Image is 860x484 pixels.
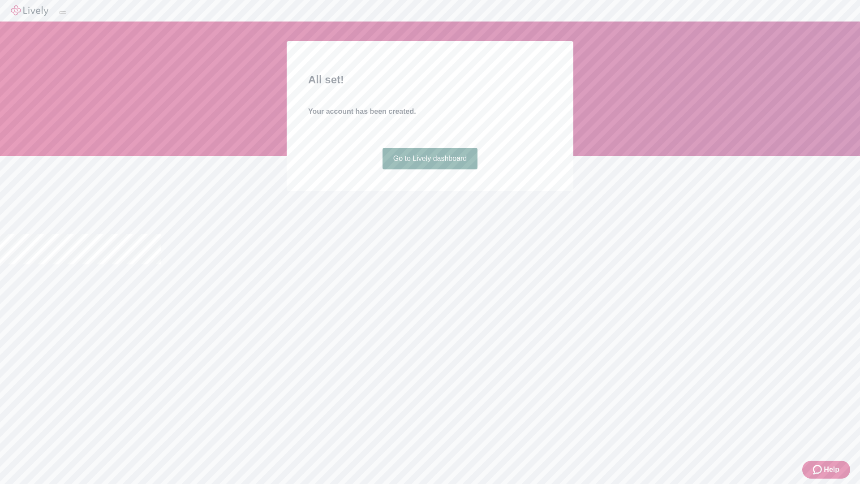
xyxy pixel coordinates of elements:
[11,5,48,16] img: Lively
[824,464,839,475] span: Help
[59,11,66,14] button: Log out
[383,148,478,169] a: Go to Lively dashboard
[308,106,552,117] h4: Your account has been created.
[802,461,850,479] button: Zendesk support iconHelp
[813,464,824,475] svg: Zendesk support icon
[308,72,552,88] h2: All set!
